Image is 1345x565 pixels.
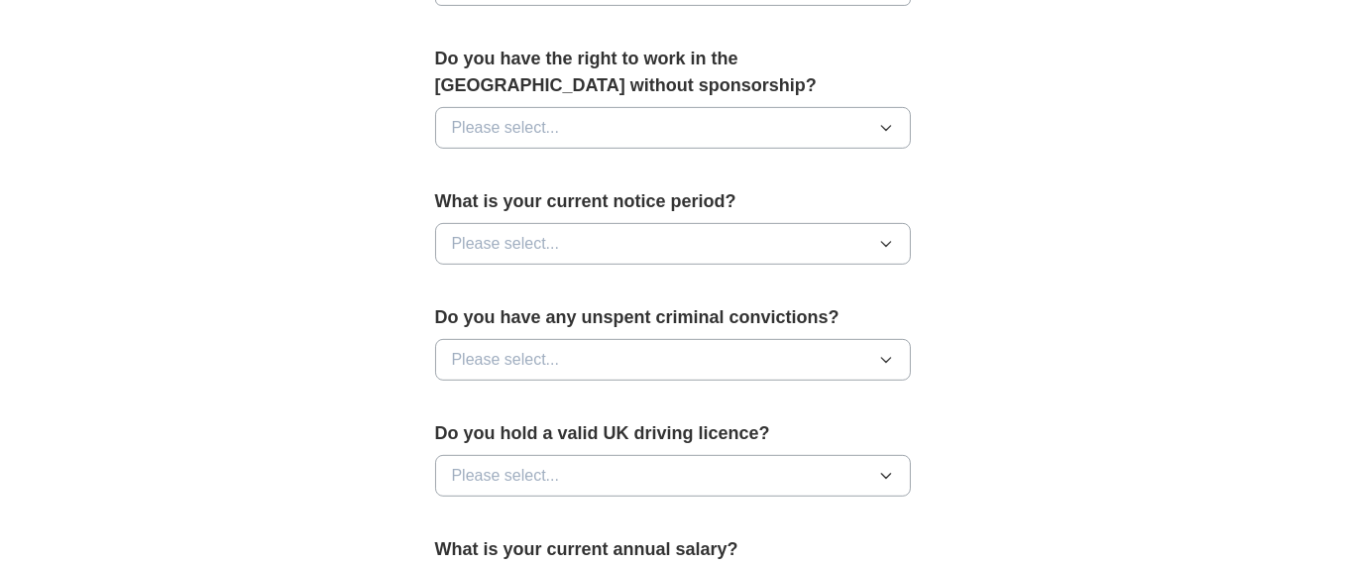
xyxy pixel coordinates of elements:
[435,536,911,563] label: What is your current annual salary?
[452,116,560,140] span: Please select...
[435,223,911,265] button: Please select...
[435,420,911,447] label: Do you hold a valid UK driving licence?
[435,188,911,215] label: What is your current notice period?
[435,455,911,497] button: Please select...
[452,348,560,372] span: Please select...
[435,339,911,381] button: Please select...
[452,232,560,256] span: Please select...
[435,46,911,99] label: Do you have the right to work in the [GEOGRAPHIC_DATA] without sponsorship?
[435,304,911,331] label: Do you have any unspent criminal convictions?
[452,464,560,488] span: Please select...
[435,107,911,149] button: Please select...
